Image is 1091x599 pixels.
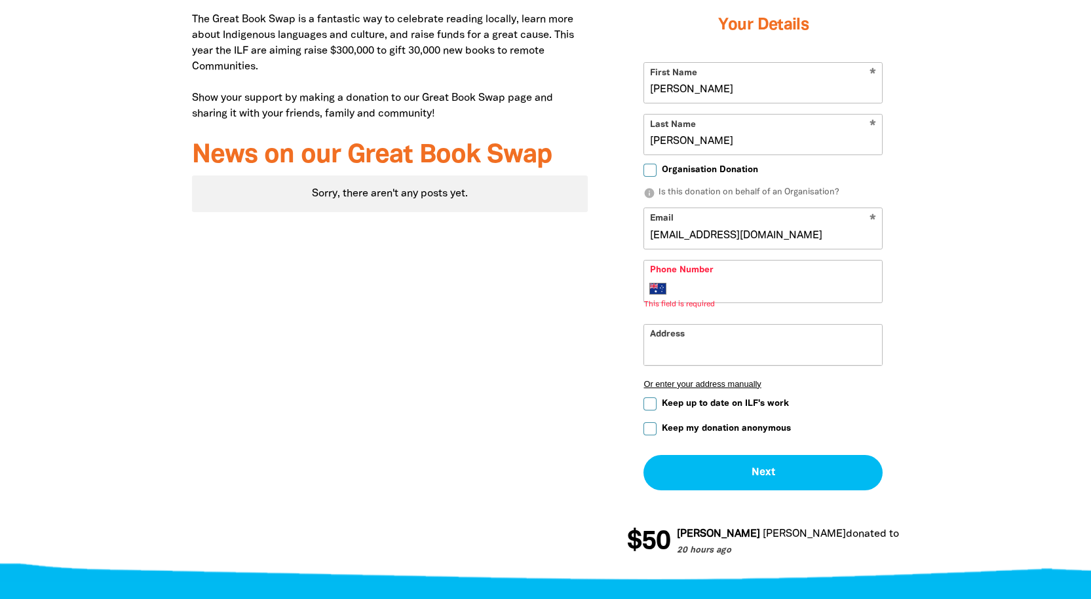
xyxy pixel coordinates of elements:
[619,529,662,555] span: $50
[192,175,588,212] div: Paginated content
[755,530,838,539] em: [PERSON_NAME]
[643,187,883,200] p: Is this donation on behalf of an Organisation?
[662,422,791,435] span: Keep my donation anonymous
[192,175,588,212] div: Sorry, there aren't any posts yet.
[643,455,883,490] button: Next
[669,530,752,539] em: [PERSON_NAME]
[838,530,891,539] span: donated to
[662,164,758,176] span: Organisation Donation
[192,141,588,170] h3: News on our Great Book Swap
[643,397,657,410] input: Keep up to date on ILF's work
[643,379,883,389] button: Or enter your address manually
[627,521,899,563] div: Donation stream
[662,397,789,410] span: Keep up to date on ILF's work
[643,187,655,199] i: info
[643,422,657,435] input: Keep my donation anonymous
[643,164,657,177] input: Organisation Donation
